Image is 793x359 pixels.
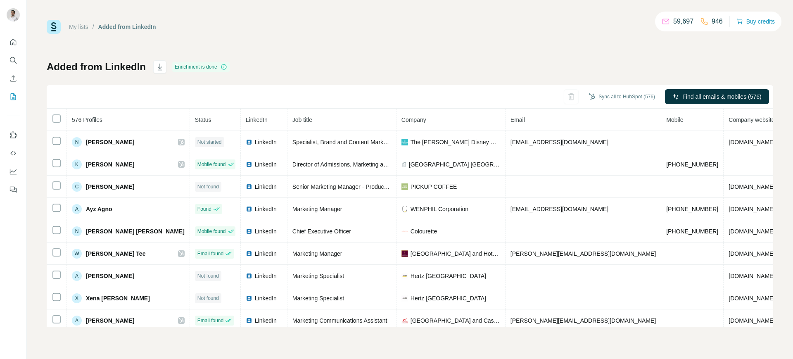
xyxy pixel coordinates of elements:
[195,116,211,123] span: Status
[292,317,387,324] span: Marketing Communications Assistant
[172,62,230,72] div: Enrichment is done
[292,250,342,257] span: Marketing Manager
[510,250,656,257] span: [PERSON_NAME][EMAIL_ADDRESS][DOMAIN_NAME]
[86,250,145,258] span: [PERSON_NAME] Tee
[665,89,769,104] button: Find all emails & mobiles (576)
[246,183,252,190] img: LinkedIn logo
[666,228,718,235] span: [PHONE_NUMBER]
[7,8,20,21] img: Avatar
[246,250,252,257] img: LinkedIn logo
[401,273,408,279] img: company-logo
[411,227,437,235] span: Colourette
[7,182,20,197] button: Feedback
[292,295,344,302] span: Marketing Specialist
[666,206,718,212] span: [PHONE_NUMBER]
[292,206,342,212] span: Marketing Manager
[7,146,20,161] button: Use Surfe API
[510,317,656,324] span: [PERSON_NAME][EMAIL_ADDRESS][DOMAIN_NAME]
[246,206,252,212] img: LinkedIn logo
[292,183,456,190] span: Senior Marketing Manager - Products Lead (Bevarages & Bites)
[729,228,775,235] span: [DOMAIN_NAME]
[246,139,252,145] img: LinkedIn logo
[72,249,82,259] div: W
[255,183,277,191] span: LinkedIn
[583,90,661,103] button: Sync all to HubSpot (576)
[197,138,222,146] span: Not started
[401,139,408,145] img: company-logo
[510,206,608,212] span: [EMAIL_ADDRESS][DOMAIN_NAME]
[510,116,525,123] span: Email
[292,116,312,123] span: Job title
[712,17,723,26] p: 946
[255,272,277,280] span: LinkedIn
[7,164,20,179] button: Dashboard
[682,93,761,101] span: Find all emails & mobiles (576)
[729,183,775,190] span: [DOMAIN_NAME]
[86,160,134,169] span: [PERSON_NAME]
[72,293,82,303] div: X
[197,317,223,324] span: Email found
[409,160,500,169] span: [GEOGRAPHIC_DATA] [GEOGRAPHIC_DATA]
[401,116,426,123] span: Company
[7,89,20,104] button: My lists
[197,205,211,213] span: Found
[246,273,252,279] img: LinkedIn logo
[729,295,775,302] span: [DOMAIN_NAME]
[673,17,693,26] p: 59,697
[246,228,252,235] img: LinkedIn logo
[93,23,94,31] li: /
[729,250,775,257] span: [DOMAIN_NAME]
[7,35,20,50] button: Quick start
[7,53,20,68] button: Search
[72,182,82,192] div: C
[255,227,277,235] span: LinkedIn
[411,316,500,325] span: [GEOGRAPHIC_DATA] and Casino
[411,272,486,280] span: Hertz [GEOGRAPHIC_DATA]
[197,295,219,302] span: Not found
[411,205,468,213] span: WENPHIL Corporation
[666,116,683,123] span: Mobile
[255,160,277,169] span: LinkedIn
[197,161,226,168] span: Mobile found
[7,71,20,86] button: Enrich CSV
[292,139,396,145] span: Specialist, Brand and Content Marketing
[86,227,185,235] span: [PERSON_NAME] [PERSON_NAME]
[401,317,408,324] img: company-logo
[246,317,252,324] img: LinkedIn logo
[47,20,61,34] img: Surfe Logo
[197,183,219,190] span: Not found
[729,116,774,123] span: Company website
[197,250,223,257] span: Email found
[86,294,150,302] span: Xena [PERSON_NAME]
[69,24,88,30] a: My lists
[729,206,775,212] span: [DOMAIN_NAME]
[255,294,277,302] span: LinkedIn
[401,231,408,232] img: company-logo
[86,272,134,280] span: [PERSON_NAME]
[246,161,252,168] img: LinkedIn logo
[292,228,351,235] span: Chief Executive Officer
[86,183,134,191] span: [PERSON_NAME]
[72,226,82,236] div: N
[729,317,775,324] span: [DOMAIN_NAME]
[86,138,134,146] span: [PERSON_NAME]
[401,295,408,302] img: company-logo
[72,316,82,326] div: A
[72,271,82,281] div: A
[72,159,82,169] div: K
[401,206,408,212] img: company-logo
[666,161,718,168] span: [PHONE_NUMBER]
[411,294,486,302] span: Hertz [GEOGRAPHIC_DATA]
[86,205,112,213] span: Ayz Agno
[47,60,146,74] h1: Added from LinkedIn
[246,295,252,302] img: LinkedIn logo
[729,273,775,279] span: [DOMAIN_NAME]
[72,116,102,123] span: 576 Profiles
[401,250,408,257] img: company-logo
[510,139,608,145] span: [EMAIL_ADDRESS][DOMAIN_NAME]
[255,205,277,213] span: LinkedIn
[401,183,408,190] img: company-logo
[729,139,775,145] span: [DOMAIN_NAME]
[197,228,226,235] span: Mobile found
[246,116,268,123] span: LinkedIn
